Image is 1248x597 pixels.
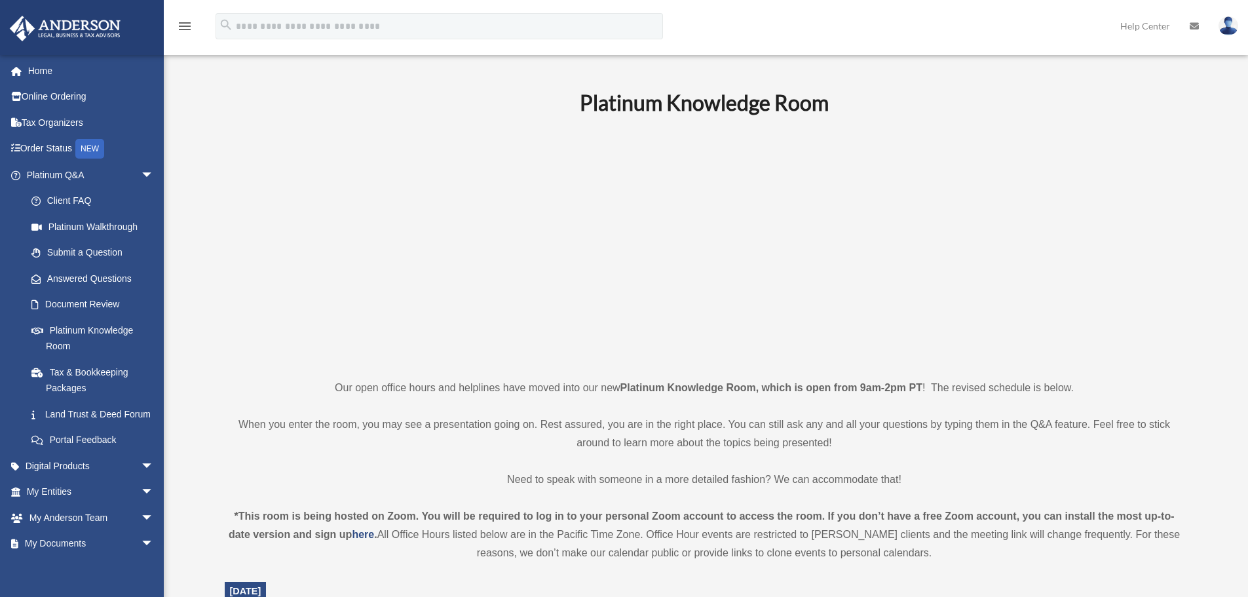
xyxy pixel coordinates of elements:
[9,58,174,84] a: Home
[141,531,167,558] span: arrow_drop_down
[177,23,193,34] a: menu
[9,453,174,479] a: Digital Productsarrow_drop_down
[9,84,174,110] a: Online Ordering
[18,427,174,453] a: Portal Feedback
[9,109,174,136] a: Tax Organizers
[225,471,1184,489] p: Need to speak with someone in a more detailed fashion? We can accommodate that!
[9,505,174,531] a: My Anderson Teamarrow_drop_down
[225,415,1184,452] p: When you enter the room, you may see a presentation going on. Rest assured, you are in the right ...
[141,505,167,531] span: arrow_drop_down
[75,139,104,159] div: NEW
[229,510,1175,540] strong: *This room is being hosted on Zoom. You will be required to log in to your personal Zoom account ...
[225,507,1184,562] div: All Office Hours listed below are in the Pacific Time Zone. Office Hour events are restricted to ...
[6,16,124,41] img: Anderson Advisors Platinum Portal
[18,214,174,240] a: Platinum Walkthrough
[177,18,193,34] i: menu
[374,529,377,540] strong: .
[18,265,174,292] a: Answered Questions
[230,586,261,596] span: [DATE]
[580,90,829,115] b: Platinum Knowledge Room
[352,529,374,540] a: here
[18,317,167,359] a: Platinum Knowledge Room
[9,479,174,505] a: My Entitiesarrow_drop_down
[9,136,174,163] a: Order StatusNEW
[508,133,901,355] iframe: 231110_Toby_KnowledgeRoom
[620,382,922,393] strong: Platinum Knowledge Room, which is open from 9am-2pm PT
[225,379,1184,397] p: Our open office hours and helplines have moved into our new ! The revised schedule is below.
[1219,16,1238,35] img: User Pic
[9,162,174,188] a: Platinum Q&Aarrow_drop_down
[18,240,174,266] a: Submit a Question
[18,188,174,214] a: Client FAQ
[18,401,174,427] a: Land Trust & Deed Forum
[219,18,233,32] i: search
[18,292,174,318] a: Document Review
[141,453,167,480] span: arrow_drop_down
[18,359,174,401] a: Tax & Bookkeeping Packages
[141,162,167,189] span: arrow_drop_down
[9,531,174,557] a: My Documentsarrow_drop_down
[141,479,167,506] span: arrow_drop_down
